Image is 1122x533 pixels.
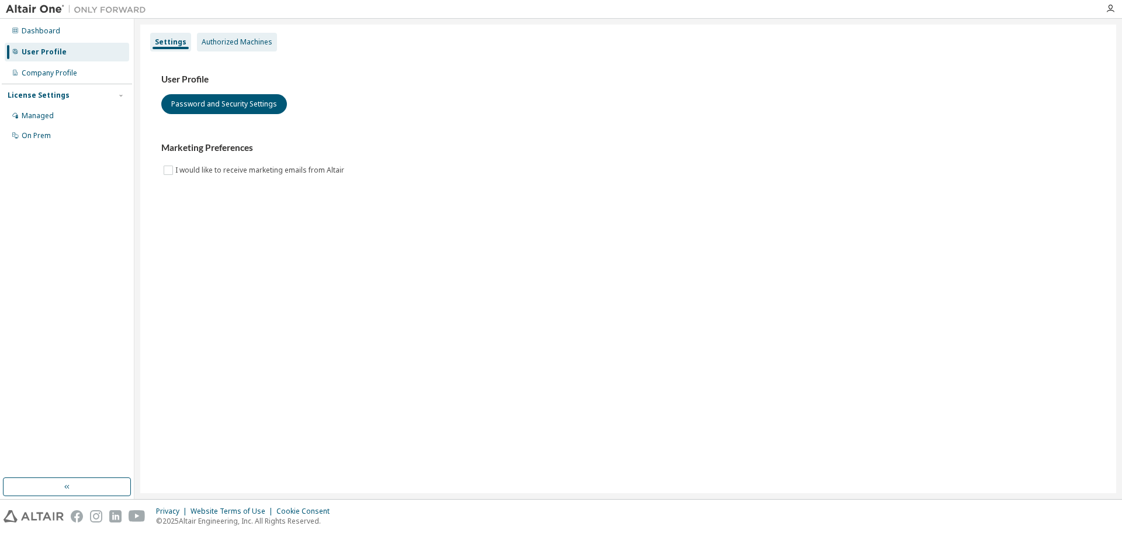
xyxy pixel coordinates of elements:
img: linkedin.svg [109,510,122,522]
h3: Marketing Preferences [161,142,1095,154]
button: Password and Security Settings [161,94,287,114]
label: I would like to receive marketing emails from Altair [175,163,347,177]
div: Cookie Consent [276,507,337,516]
div: User Profile [22,47,67,57]
img: youtube.svg [129,510,146,522]
div: License Settings [8,91,70,100]
img: facebook.svg [71,510,83,522]
img: instagram.svg [90,510,102,522]
img: Altair One [6,4,152,15]
div: Company Profile [22,68,77,78]
div: Authorized Machines [202,37,272,47]
div: Dashboard [22,26,60,36]
img: altair_logo.svg [4,510,64,522]
div: On Prem [22,131,51,140]
div: Website Terms of Use [191,507,276,516]
p: © 2025 Altair Engineering, Inc. All Rights Reserved. [156,516,337,526]
div: Privacy [156,507,191,516]
div: Settings [155,37,186,47]
h3: User Profile [161,74,1095,85]
div: Managed [22,111,54,121]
